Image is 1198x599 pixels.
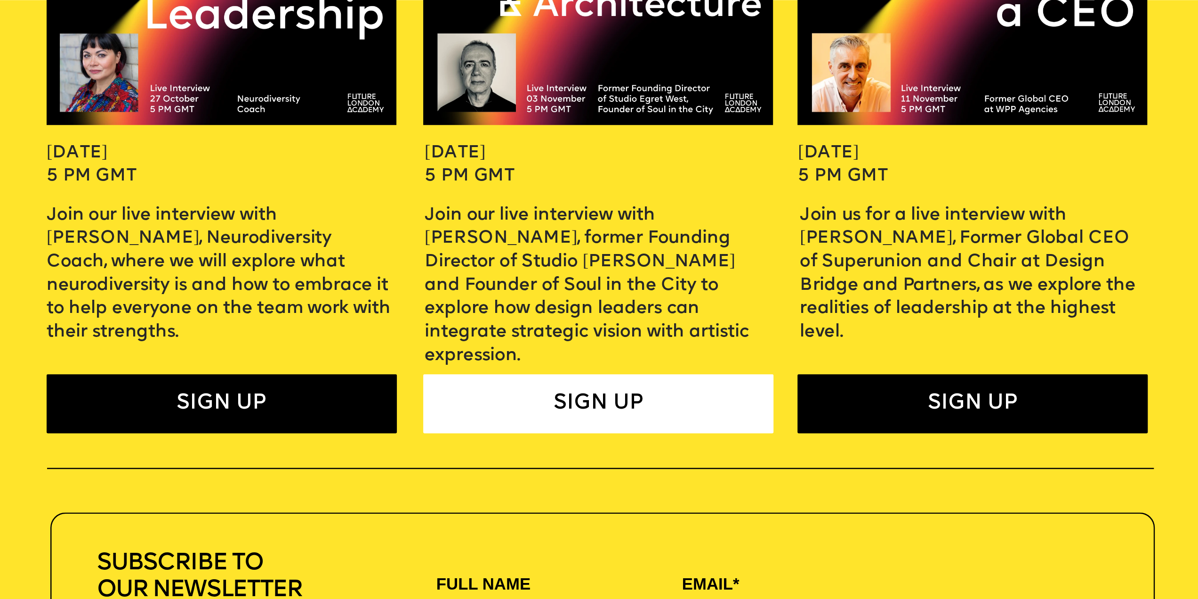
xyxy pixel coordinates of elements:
span: [DATE] [425,144,485,162]
span: Join us for a live interview with [PERSON_NAME], Former Global CEO of Superunion and Chair at Des... [800,206,1140,341]
span: Join our live interview with [PERSON_NAME], Neurodiversity Coach, where we will explore what neur... [47,206,395,341]
span: [DATE] [47,144,107,162]
label: EMAIL* [108,21,207,32]
span: 5 PM GMT [47,168,137,185]
span: 5 PM GMT [798,168,888,185]
span: [DATE] [798,144,859,162]
button: SIGN UP [207,34,301,51]
span: 5 PM GMT [425,168,515,185]
span: Join our live interview with [PERSON_NAME], former Founding Director of Studio [PERSON_NAME] and ... [425,206,753,364]
label: FULL NAME [9,21,108,32]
